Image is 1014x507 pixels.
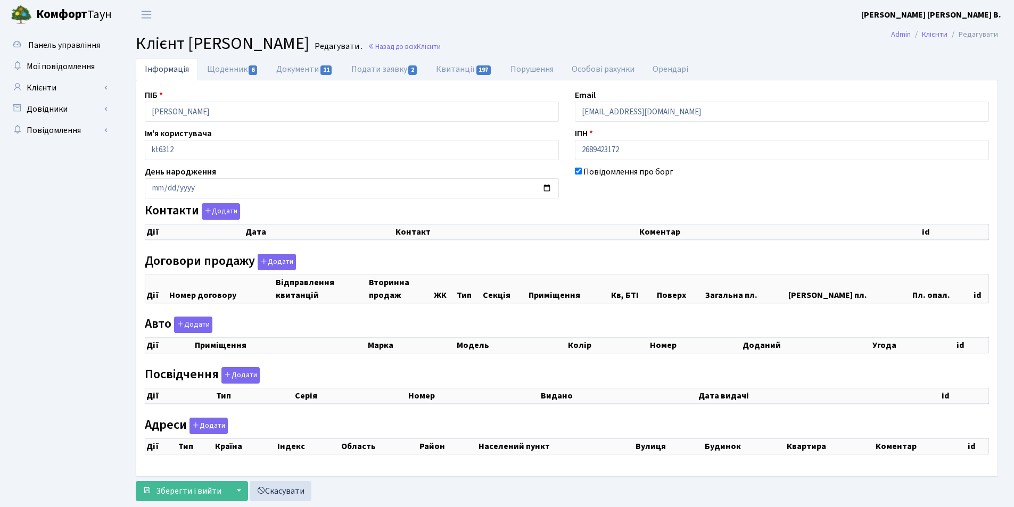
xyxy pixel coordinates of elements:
[275,275,368,303] th: Відправлення квитанцій
[145,165,216,178] label: День народження
[891,29,911,40] a: Admin
[407,388,540,403] th: Номер
[786,438,875,454] th: Квартира
[5,98,112,120] a: Довідники
[476,65,491,75] span: 197
[202,203,240,220] button: Контакти
[501,58,563,80] a: Порушення
[583,165,673,178] label: Повідомлення про борг
[456,275,482,303] th: Тип
[433,275,456,303] th: ЖК
[221,367,260,384] button: Посвідчення
[28,39,100,51] span: Панель управління
[656,275,704,303] th: Поверх
[482,275,527,303] th: Секція
[741,338,871,353] th: Доданий
[704,275,788,303] th: Загальна пл.
[972,275,988,303] th: id
[575,89,596,102] label: Email
[610,275,656,303] th: Кв, БТІ
[922,29,947,40] a: Клієнти
[36,6,87,23] b: Комфорт
[145,225,245,240] th: Дії
[955,338,989,353] th: id
[294,388,407,403] th: Серія
[214,438,276,454] th: Країна
[368,41,441,52] a: Назад до всіхКлієнти
[787,275,911,303] th: [PERSON_NAME] пл.
[168,275,274,303] th: Номер договору
[215,388,294,403] th: Тип
[145,317,212,333] label: Авто
[145,275,169,303] th: Дії
[136,481,228,501] button: Зберегти і вийти
[255,252,296,270] a: Додати
[136,58,198,80] a: Інформація
[145,127,212,140] label: Ім'я користувача
[177,438,213,454] th: Тип
[11,4,32,26] img: logo.png
[249,65,257,75] span: 6
[276,438,340,454] th: Індекс
[145,203,240,220] label: Контакти
[145,418,228,434] label: Адреси
[911,275,972,303] th: Пл. опал.
[27,61,95,72] span: Мої повідомлення
[575,127,593,140] label: ІПН
[427,58,501,80] a: Квитанції
[145,438,178,454] th: Дії
[871,338,955,353] th: Угода
[367,338,456,353] th: Марка
[967,438,989,454] th: id
[189,418,228,434] button: Адреси
[198,58,267,80] a: Щоденник
[199,202,240,220] a: Додати
[941,388,988,403] th: id
[921,225,989,240] th: id
[133,6,160,23] button: Переключити навігацію
[567,338,649,353] th: Колір
[342,58,427,80] a: Подати заявку
[187,415,228,434] a: Додати
[320,65,332,75] span: 11
[267,58,342,80] a: Документи
[527,275,610,303] th: Приміщення
[136,31,309,56] span: Клієнт [PERSON_NAME]
[244,225,394,240] th: Дата
[861,9,1001,21] a: [PERSON_NAME] [PERSON_NAME] В.
[408,65,417,75] span: 2
[649,338,741,353] th: Номер
[145,254,296,270] label: Договори продажу
[563,58,644,80] a: Особові рахунки
[36,6,112,24] span: Таун
[340,438,418,454] th: Область
[634,438,704,454] th: Вулиця
[5,56,112,77] a: Мої повідомлення
[875,438,967,454] th: Коментар
[418,438,477,454] th: Район
[258,254,296,270] button: Договори продажу
[697,388,941,403] th: Дата видачі
[704,438,786,454] th: Будинок
[312,41,362,52] small: Редагувати .
[477,438,634,454] th: Населений пункт
[171,315,212,334] a: Додати
[219,365,260,384] a: Додати
[194,338,367,353] th: Приміщення
[250,481,311,501] a: Скасувати
[947,29,998,40] li: Редагувати
[156,485,221,497] span: Зберегти і вийти
[368,275,433,303] th: Вторинна продаж
[145,338,194,353] th: Дії
[145,367,260,384] label: Посвідчення
[644,58,697,80] a: Орендарі
[145,89,163,102] label: ПІБ
[5,35,112,56] a: Панель управління
[417,41,441,52] span: Клієнти
[638,225,921,240] th: Коментар
[174,317,212,333] button: Авто
[540,388,697,403] th: Видано
[394,225,638,240] th: Контакт
[5,120,112,141] a: Повідомлення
